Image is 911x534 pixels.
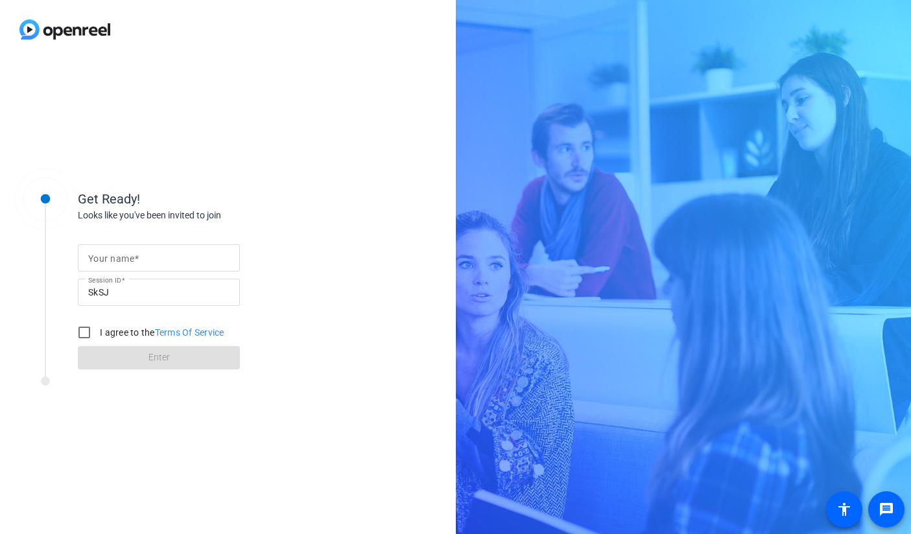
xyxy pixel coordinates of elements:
[879,502,894,517] mat-icon: message
[836,502,852,517] mat-icon: accessibility
[88,253,134,264] mat-label: Your name
[78,189,337,209] div: Get Ready!
[78,209,337,222] div: Looks like you've been invited to join
[88,276,121,284] mat-label: Session ID
[155,327,224,338] a: Terms Of Service
[97,326,224,339] label: I agree to the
